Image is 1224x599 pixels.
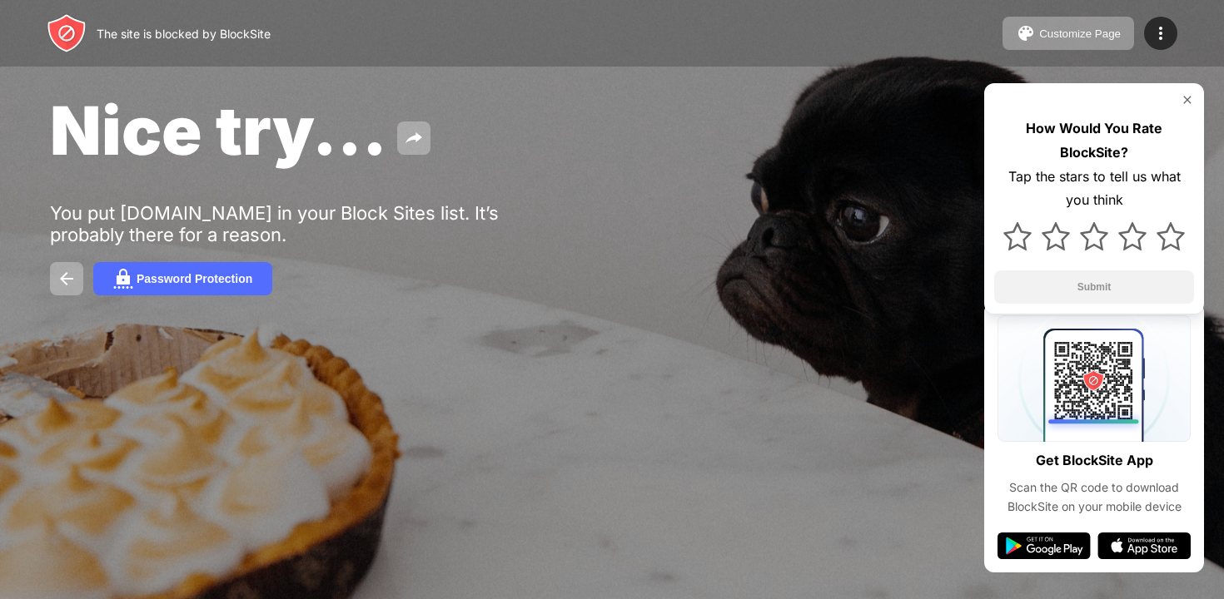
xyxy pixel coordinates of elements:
img: star.svg [1157,222,1185,250]
button: Submit [994,270,1194,304]
img: pallet.svg [1016,23,1036,43]
img: rate-us-close.svg [1181,93,1194,106]
img: back.svg [57,269,77,289]
img: password.svg [113,269,133,289]
img: star.svg [1080,222,1108,250]
div: Password Protection [137,272,252,285]
img: google-play.svg [998,532,1091,559]
span: Nice try... [50,90,387,171]
div: You put [DOMAIN_NAME] in your Block Sites list. It’s probably there for a reason. [50,202,565,245]
img: app-store.svg [1097,532,1191,559]
img: star.svg [1118,222,1147,250]
div: Get BlockSite App [1036,448,1153,473]
div: Scan the QR code to download BlockSite on your mobile device [998,478,1191,516]
img: menu-icon.svg [1151,23,1171,43]
img: star.svg [1003,222,1032,250]
img: share.svg [404,128,424,148]
div: How Would You Rate BlockSite? [994,116,1194,165]
img: header-logo.svg [47,13,87,53]
button: Customize Page [1003,17,1134,50]
img: star.svg [1042,222,1070,250]
div: Tap the stars to tell us what you think [994,165,1194,213]
div: Customize Page [1039,27,1121,40]
div: The site is blocked by BlockSite [97,27,271,41]
button: Password Protection [93,262,272,295]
